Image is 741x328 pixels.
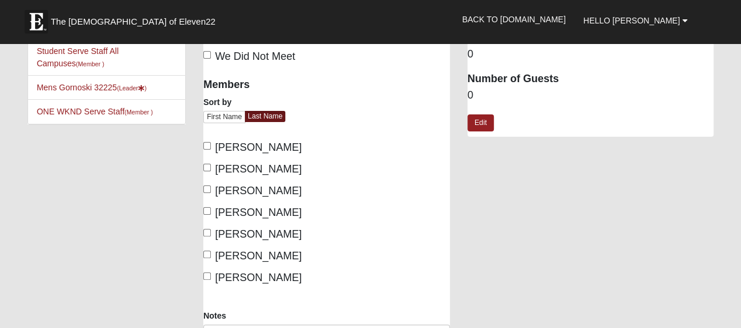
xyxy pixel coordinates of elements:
input: [PERSON_NAME] [203,164,211,171]
input: [PERSON_NAME] [203,142,211,150]
input: [PERSON_NAME] [203,251,211,258]
small: (Member ) [125,109,153,116]
input: [PERSON_NAME] [203,207,211,215]
dd: 0 [467,47,714,62]
label: Sort by [203,96,231,108]
a: Back to [DOMAIN_NAME] [453,5,575,34]
span: [PERSON_NAME] [215,163,302,175]
span: We Did Not Meet [215,50,295,62]
span: [PERSON_NAME] [215,272,302,283]
a: Student Serve Staff All Campuses(Member ) [37,46,119,68]
a: First Name [203,111,245,123]
a: Hello [PERSON_NAME] [575,6,696,35]
span: [PERSON_NAME] [215,185,302,197]
span: [PERSON_NAME] [215,207,302,218]
input: [PERSON_NAME] [203,272,211,280]
input: We Did Not Meet [203,51,211,59]
img: Eleven22 logo [25,10,48,33]
input: [PERSON_NAME] [203,229,211,236]
span: The [DEMOGRAPHIC_DATA] of Eleven22 [51,16,216,28]
small: (Leader ) [117,84,147,92]
dt: Number of Guests [467,72,714,87]
a: ONE WKND Serve Staff(Member ) [37,107,153,116]
span: [PERSON_NAME] [215,228,302,240]
input: [PERSON_NAME] [203,185,211,193]
span: Hello [PERSON_NAME] [583,16,680,25]
dd: 0 [467,88,714,103]
a: Mens Gornoski 32225(Leader) [37,83,147,92]
a: Last Name [245,111,285,122]
a: Edit [467,114,494,131]
h4: Members [203,79,317,92]
small: (Member ) [76,60,104,67]
span: [PERSON_NAME] [215,250,302,262]
span: [PERSON_NAME] [215,141,302,153]
a: The [DEMOGRAPHIC_DATA] of Eleven22 [19,4,253,33]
